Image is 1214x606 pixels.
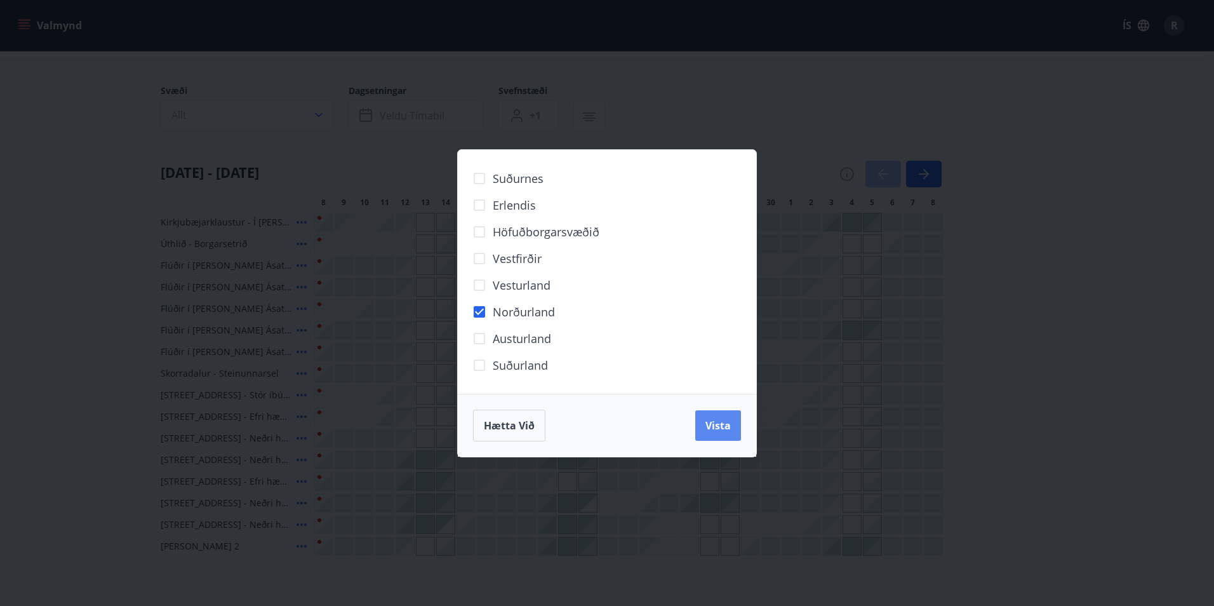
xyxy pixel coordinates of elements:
span: Erlendis [493,197,536,213]
span: Vista [705,419,731,433]
span: Suðurland [493,357,548,374]
button: Hætta við [473,410,545,441]
span: Vestfirðir [493,250,542,267]
span: Höfuðborgarsvæðið [493,224,599,240]
span: Vesturland [493,277,550,293]
span: Norðurland [493,304,555,320]
span: Hætta við [484,419,535,433]
span: Suðurnes [493,170,544,187]
button: Vista [695,410,741,441]
span: Austurland [493,330,551,347]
